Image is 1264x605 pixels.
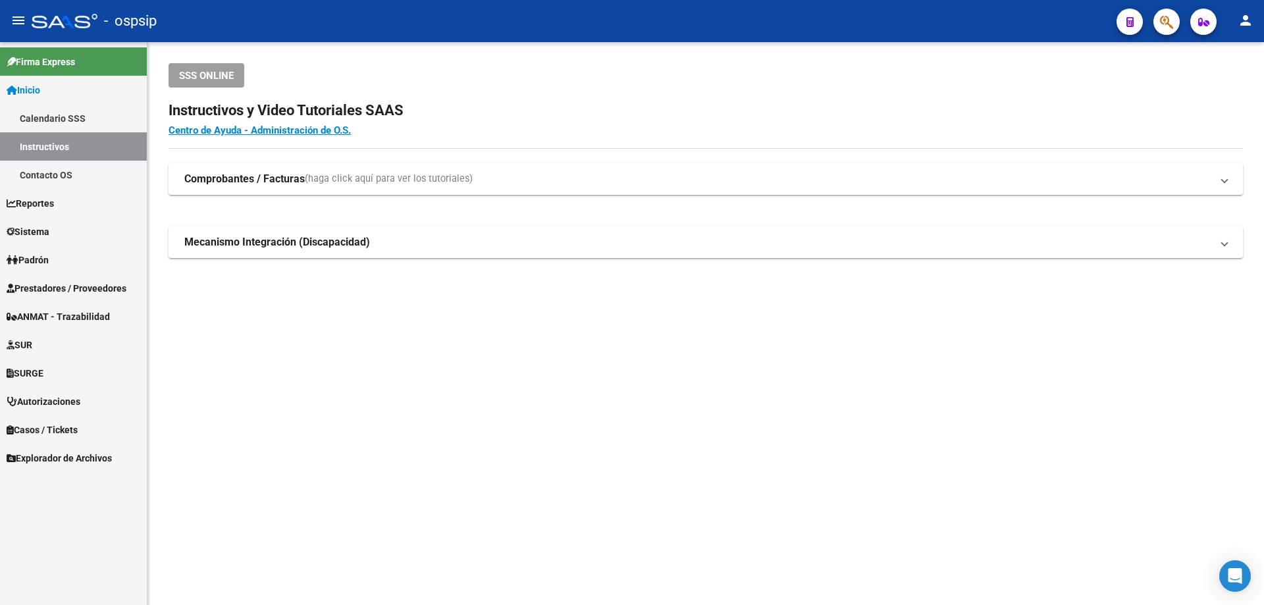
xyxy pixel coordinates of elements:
mat-expansion-panel-header: Comprobantes / Facturas(haga click aquí para ver los tutoriales) [169,163,1243,195]
mat-icon: person [1238,13,1253,28]
span: SURGE [7,366,43,381]
span: Padrón [7,253,49,267]
h2: Instructivos y Video Tutoriales SAAS [169,98,1243,123]
mat-icon: menu [11,13,26,28]
span: Prestadores / Proveedores [7,281,126,296]
span: Sistema [7,224,49,239]
button: SSS ONLINE [169,63,244,88]
mat-expansion-panel-header: Mecanismo Integración (Discapacidad) [169,226,1243,258]
a: Centro de Ayuda - Administración de O.S. [169,124,351,136]
span: Autorizaciones [7,394,80,409]
span: SUR [7,338,32,352]
span: Reportes [7,196,54,211]
span: - ospsip [104,7,157,36]
span: (haga click aquí para ver los tutoriales) [305,172,473,186]
strong: Mecanismo Integración (Discapacidad) [184,235,370,250]
span: ANMAT - Trazabilidad [7,309,110,324]
span: Inicio [7,83,40,97]
span: Casos / Tickets [7,423,78,437]
span: Explorador de Archivos [7,451,112,465]
strong: Comprobantes / Facturas [184,172,305,186]
div: Open Intercom Messenger [1219,560,1251,592]
span: Firma Express [7,55,75,69]
span: SSS ONLINE [179,70,234,82]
